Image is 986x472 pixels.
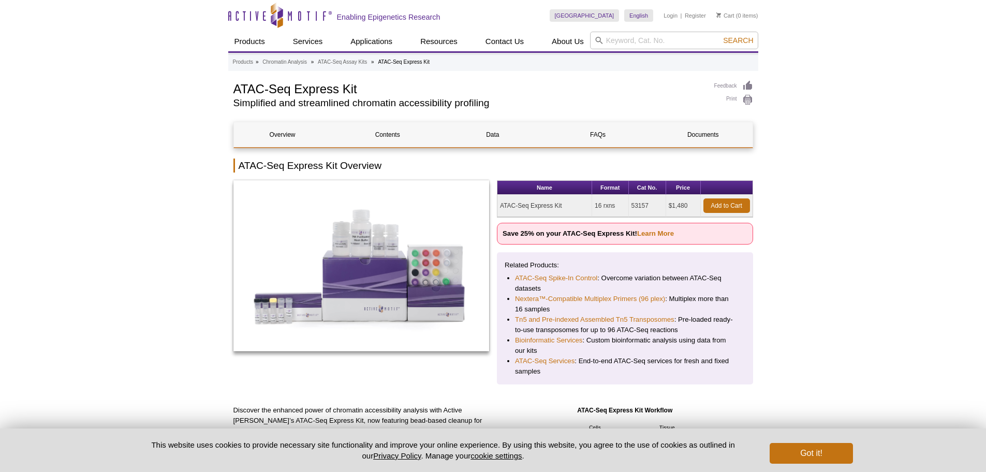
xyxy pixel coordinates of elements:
[681,9,682,22] li: |
[515,314,674,325] a: Tn5 and Pre-indexed Assembled Tn5 Transposomes
[714,80,753,92] a: Feedback
[470,451,522,460] button: cookie settings
[685,12,706,19] a: Register
[654,122,752,147] a: Documents
[337,12,440,22] h2: Enabling Epigenetics Research
[262,58,307,67] a: Chromatin Analysis
[515,294,735,314] li: : Multiplex more than 16 samples
[479,32,530,51] a: Contact Us
[716,12,734,19] a: Cart
[515,273,597,283] a: ATAC-Seq Spike-In Control
[577,407,672,414] strong: ATAC-Seq Express Kit Workflow
[515,294,665,304] a: Nextera™-Compatible Multiplex Primers (96 plex)
[629,195,666,217] td: 53157
[228,32,271,51] a: Products
[590,32,758,49] input: Keyword, Cat. No.
[256,59,259,65] li: »
[716,9,758,22] li: (0 items)
[666,181,701,195] th: Price
[515,356,735,377] li: : End-to-end ATAC-Seq services for fresh and fixed samples
[515,273,735,294] li: : Overcome variation between ATAC-Seq datasets
[234,122,331,147] a: Overview
[233,80,704,96] h1: ATAC-Seq Express Kit
[339,122,436,147] a: Contents
[287,32,329,51] a: Services
[233,98,704,108] h2: Simplified and streamlined chromatin accessibility profiling
[716,12,721,18] img: Your Cart
[637,230,674,237] a: Learn More
[703,198,750,213] a: Add to Cart
[505,260,745,270] p: Related Products:
[497,181,592,195] th: Name
[666,195,701,217] td: $1,480
[233,180,490,351] img: ATAC-Seq Express Kit
[378,59,430,65] li: ATAC-Seq Express Kit
[318,58,367,67] a: ATAC-Seq Assay Kits
[134,439,753,461] p: This website uses cookies to provide necessary site functionality and improve your online experie...
[592,181,629,195] th: Format
[497,195,592,217] td: ATAC-Seq Express Kit
[664,12,678,19] a: Login
[546,32,590,51] a: About Us
[515,335,582,346] a: Bioinformatic Services
[373,451,421,460] a: Privacy Policy
[503,230,674,237] strong: Save 25% on your ATAC-Seq Express Kit!
[723,36,753,45] span: Search
[515,335,735,356] li: : Custom bioinformatic analysis using data from our kits
[414,32,464,51] a: Resources
[592,195,629,217] td: 16 rxns
[549,122,646,147] a: FAQs
[714,94,753,106] a: Print
[444,122,541,147] a: Data
[515,356,575,366] a: ATAC-Seq Services
[371,59,374,65] li: »
[624,9,653,22] a: English
[770,443,852,464] button: Got it!
[720,36,756,45] button: Search
[344,32,399,51] a: Applications
[550,9,620,22] a: [GEOGRAPHIC_DATA]
[233,159,753,173] h2: ATAC-Seq Express Kit Overview
[311,59,314,65] li: »
[233,58,253,67] a: Products
[629,181,666,195] th: Cat No.
[515,314,735,335] li: : Pre-loaded ready-to-use transposomes for up to 96 ATAC-Seq reactions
